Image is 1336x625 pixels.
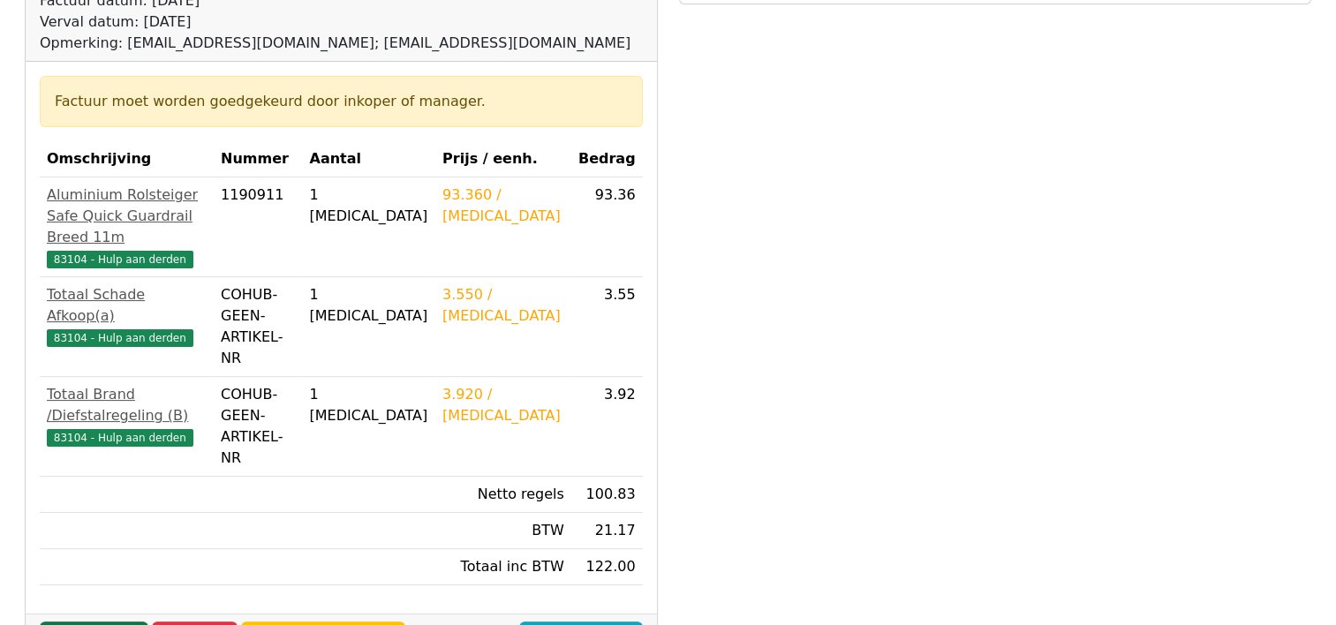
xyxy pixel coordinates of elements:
[442,384,564,426] div: 3.920 / [MEDICAL_DATA]
[47,251,193,268] span: 83104 - Hulp aan derden
[47,429,193,447] span: 83104 - Hulp aan derden
[47,184,207,248] div: Aluminium Rolsteiger Safe Quick Guardrail Breed 11m
[435,549,571,585] td: Totaal inc BTW
[214,177,302,277] td: 1190911
[571,513,643,549] td: 21.17
[571,477,643,513] td: 100.83
[47,384,207,448] a: Totaal Brand /Diefstalregeling (B)83104 - Hulp aan derden
[47,329,193,347] span: 83104 - Hulp aan derden
[214,277,302,377] td: COHUB-GEEN-ARTIKEL-NR
[40,11,630,33] div: Verval datum: [DATE]
[302,141,435,177] th: Aantal
[571,141,643,177] th: Bedrag
[309,184,428,227] div: 1 [MEDICAL_DATA]
[571,277,643,377] td: 3.55
[214,141,302,177] th: Nummer
[571,377,643,477] td: 3.92
[435,513,571,549] td: BTW
[435,477,571,513] td: Netto regels
[55,91,628,112] div: Factuur moet worden goedgekeurd door inkoper of manager.
[442,284,564,327] div: 3.550 / [MEDICAL_DATA]
[40,141,214,177] th: Omschrijving
[309,384,428,426] div: 1 [MEDICAL_DATA]
[47,384,207,426] div: Totaal Brand /Diefstalregeling (B)
[571,549,643,585] td: 122.00
[214,377,302,477] td: COHUB-GEEN-ARTIKEL-NR
[309,284,428,327] div: 1 [MEDICAL_DATA]
[571,177,643,277] td: 93.36
[40,33,630,54] div: Opmerking: [EMAIL_ADDRESS][DOMAIN_NAME]; [EMAIL_ADDRESS][DOMAIN_NAME]
[442,184,564,227] div: 93.360 / [MEDICAL_DATA]
[435,141,571,177] th: Prijs / eenh.
[47,284,207,327] div: Totaal Schade Afkoop(a)
[47,184,207,269] a: Aluminium Rolsteiger Safe Quick Guardrail Breed 11m83104 - Hulp aan derden
[47,284,207,348] a: Totaal Schade Afkoop(a)83104 - Hulp aan derden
